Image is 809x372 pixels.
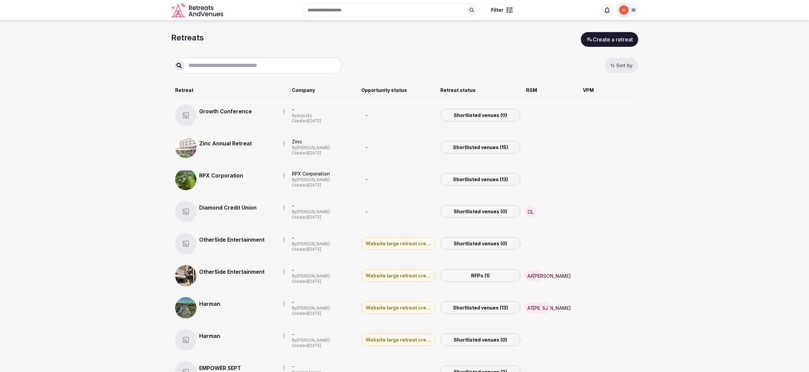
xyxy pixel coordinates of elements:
[292,299,356,305] div: -
[604,58,638,73] button: Sort by
[532,302,543,313] div: [PERSON_NAME]
[199,300,275,308] a: Harman
[175,169,196,190] img: Top retreat image for RPX Corporation
[292,138,356,145] div: Zinc
[292,182,356,188] div: Created [DATE]
[440,301,520,314] div: Shortlisted venues (13)
[292,235,356,241] div: -
[292,273,356,279] div: By [PERSON_NAME]
[292,343,356,349] div: Created [DATE]
[526,87,537,93] span: RSM
[540,302,550,313] div: SJ
[491,7,503,13] span: Filter
[199,171,275,179] a: RPX Corporation
[292,215,356,220] div: Created [DATE]
[175,265,196,286] img: Top retreat image for OtherSide Entertainment
[440,269,520,282] div: RFPs (1)
[292,145,356,151] div: By [PERSON_NAME]
[292,150,356,156] div: Created [DATE]
[292,267,356,273] div: -
[440,173,520,186] div: Shortlisted venues (13)
[292,338,356,343] div: By [PERSON_NAME]
[361,143,435,151] div: -
[440,205,520,218] div: Shortlisted venues (0)
[440,141,520,154] div: Shortlisted venues (15)
[292,170,356,177] div: RPX Corporation
[292,118,356,124] div: Created [DATE]
[171,3,225,18] svg: Retreats and Venues company logo
[361,334,435,346] div: Website large retreat created
[199,332,275,340] a: Harman
[292,363,356,370] div: -
[292,177,356,183] div: By [PERSON_NAME]
[199,139,275,147] a: Zinc Annual Retreat
[292,106,356,113] div: -
[619,5,629,15] img: Mark Fromson
[171,32,204,47] h1: Retreats
[361,87,435,94] div: Opportunity status
[361,111,435,119] div: -
[361,237,435,250] div: Website large retreat created
[199,268,275,276] a: OtherSide Entertainment
[171,3,225,18] a: Visit the homepage
[199,204,275,212] a: Diamond Credit Union
[583,87,594,93] span: VPM
[440,334,520,346] div: Shortlisted venues (0)
[199,107,275,115] a: Growth Conference
[440,237,520,250] div: Shortlisted venues (0)
[292,311,356,317] div: Created [DATE]
[361,269,435,282] div: Website large retreat created
[525,270,536,281] div: AA
[175,137,196,158] img: Top retreat image for Zinc Annual Retreat
[292,209,356,215] div: By [PERSON_NAME]
[581,32,638,47] button: Create a retreat
[525,302,536,313] div: AT
[292,203,356,209] div: -
[440,109,520,122] div: Shortlisted venues (0)
[292,331,356,338] div: -
[292,305,356,311] div: By [PERSON_NAME]
[292,247,356,252] div: Created [DATE]
[361,175,435,183] div: -
[361,208,435,216] div: -
[292,87,356,94] div: Company
[292,113,356,119] div: By anja.titz
[199,236,275,244] a: OtherSide Entertainment
[440,87,521,94] div: Retreat status
[292,279,356,284] div: Created [DATE]
[525,206,536,217] div: CL
[175,297,196,319] img: Top retreat image for Harman
[175,87,289,94] div: Retreat
[532,270,543,281] div: [PERSON_NAME]
[361,301,435,314] div: Website large retreat created
[292,241,356,247] div: By [PERSON_NAME]
[487,4,517,16] button: Filter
